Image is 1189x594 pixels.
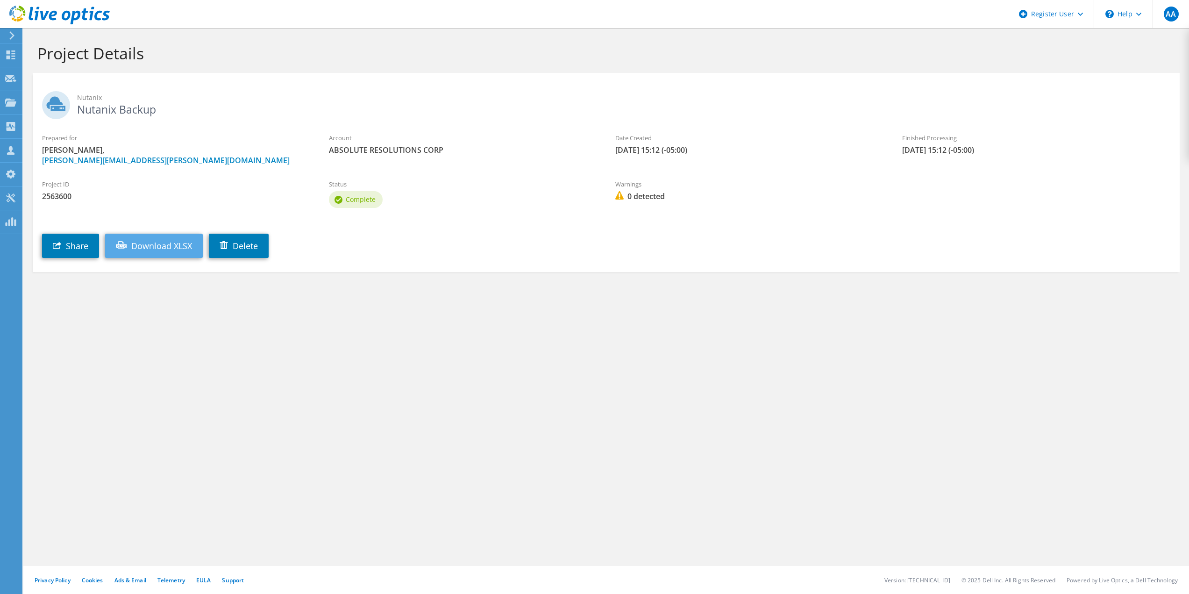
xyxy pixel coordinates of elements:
span: [DATE] 15:12 (-05:00) [902,145,1170,155]
a: Support [222,576,244,584]
a: [PERSON_NAME][EMAIL_ADDRESS][PERSON_NAME][DOMAIN_NAME] [42,155,290,165]
a: Ads & Email [114,576,146,584]
span: Nutanix [77,93,1170,103]
li: Version: [TECHNICAL_ID] [884,576,950,584]
label: Prepared for [42,133,310,143]
a: Download XLSX [105,234,203,258]
span: Complete [346,195,376,204]
svg: \n [1105,10,1114,18]
h2: Nutanix Backup [42,91,1170,115]
label: Warnings [615,179,883,189]
span: [PERSON_NAME], [42,145,310,165]
h1: Project Details [37,43,1170,63]
label: Finished Processing [902,133,1170,143]
a: Share [42,234,99,258]
span: 0 detected [615,191,883,201]
li: © 2025 Dell Inc. All Rights Reserved [961,576,1055,584]
label: Project ID [42,179,310,189]
span: ABSOLUTE RESOLUTIONS CORP [329,145,597,155]
li: Powered by Live Optics, a Dell Technology [1067,576,1178,584]
label: Status [329,179,597,189]
span: AA [1164,7,1179,21]
a: EULA [196,576,211,584]
label: Date Created [615,133,883,143]
a: Telemetry [157,576,185,584]
label: Account [329,133,597,143]
a: Cookies [82,576,103,584]
span: [DATE] 15:12 (-05:00) [615,145,883,155]
a: Privacy Policy [35,576,71,584]
span: 2563600 [42,191,310,201]
a: Delete [209,234,269,258]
